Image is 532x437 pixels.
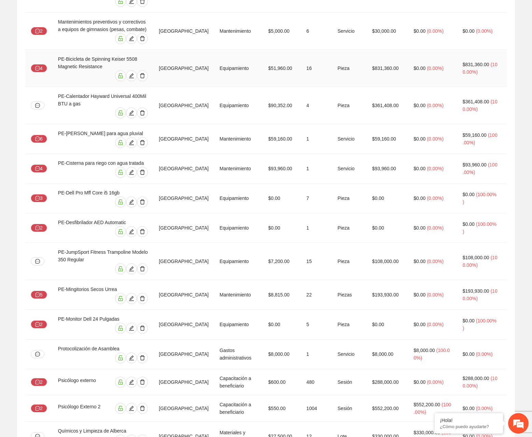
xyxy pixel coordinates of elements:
button: delete [137,352,148,363]
span: unlock [115,36,126,41]
button: message6 [31,135,47,143]
span: Estamos en línea. [40,91,94,160]
td: 7 [301,184,332,213]
td: 22 [301,280,332,310]
td: 1 [301,154,332,184]
td: [GEOGRAPHIC_DATA] [153,395,214,422]
td: 1 [301,213,332,243]
span: unlock [115,325,126,331]
td: 1 [301,339,332,369]
button: unlock [115,137,126,148]
td: Servicio [332,124,367,154]
button: edit [126,107,137,118]
td: [GEOGRAPHIC_DATA] [153,184,214,213]
span: ( 0.00% ) [427,379,444,385]
button: delete [137,167,148,178]
div: Psicólogo externo [58,377,106,388]
td: [GEOGRAPHIC_DATA] [153,124,214,154]
button: unlock [115,226,126,237]
td: $59,160.00 [263,124,301,154]
button: delete [137,323,148,334]
button: delete [137,70,148,81]
button: delete [137,33,148,44]
td: 4 [301,87,332,124]
span: delete [137,355,148,361]
button: message2 [31,224,47,232]
span: $0.00 [414,103,425,108]
td: Equipamiento [214,87,263,124]
td: [GEOGRAPHIC_DATA] [153,280,214,310]
span: $8,000.00 [414,348,435,353]
span: message [35,66,40,71]
div: Químicos y Limpieza de Alberca [58,427,148,435]
td: $90,352.00 [263,87,301,124]
span: ( 0.00% ) [427,103,444,108]
span: delete [137,266,148,272]
td: 1 [301,124,332,154]
span: delete [137,110,148,116]
td: $831,360.00 [367,50,408,87]
span: edit [126,229,137,234]
td: [GEOGRAPHIC_DATA] [153,369,214,395]
span: message [35,136,40,142]
button: delete [137,137,148,148]
div: PE-Dell Pro Mff Core i5 16gb [58,189,148,196]
span: $0.00 [414,65,425,71]
td: $193,930.00 [367,280,408,310]
td: Servicio [332,339,367,369]
span: ( 100.00% ) [463,318,496,331]
p: ¿Cómo puedo ayudarte? [440,424,498,429]
span: ( 100.00% ) [463,62,498,75]
td: $8,815.00 [263,280,301,310]
td: $552,200.00 [367,395,408,422]
button: edit [126,70,137,81]
span: $0.00 [463,406,475,411]
div: PE-[PERSON_NAME] para agua pluvial [58,130,148,137]
td: $550.00 [263,395,301,422]
span: ( 0.00% ) [427,292,444,297]
td: Mantenimiento [214,154,263,184]
span: edit [126,296,137,301]
span: edit [126,379,137,385]
span: unlock [115,266,126,272]
span: ( 0.00% ) [427,322,444,327]
span: message [35,352,40,356]
div: PE-Bicicleta de Spinning Keiser 5508 Magnetic Resistance [58,55,148,70]
button: delete [137,226,148,237]
button: edit [126,323,137,334]
button: unlock [115,70,126,81]
span: message [35,29,40,34]
td: $0.00 [263,213,301,243]
button: edit [126,137,137,148]
td: 480 [301,369,332,395]
button: edit [126,167,137,178]
button: message3 [31,194,47,202]
span: ( 100.00% ) [463,221,496,234]
span: edit [126,36,137,41]
td: Mantenimiento [214,280,263,310]
span: edit [126,355,137,361]
button: delete [137,107,148,118]
span: unlock [115,199,126,205]
button: message2 [31,320,47,329]
td: Equipamiento [214,213,263,243]
button: delete [137,377,148,388]
span: ( 100.00% ) [463,132,498,145]
td: [GEOGRAPHIC_DATA] [153,50,214,87]
button: edit [126,196,137,207]
td: Sesión [332,395,367,422]
td: [GEOGRAPHIC_DATA] [153,13,214,50]
div: Psicólogo Externo 2 [58,403,108,414]
span: ( 100.00% ) [463,162,498,175]
td: [GEOGRAPHIC_DATA] [153,339,214,369]
span: message [35,380,40,385]
td: $59,160.00 [367,124,408,154]
span: ( 100.00% ) [463,288,498,301]
span: unlock [115,229,126,234]
td: [GEOGRAPHIC_DATA] [153,87,214,124]
td: Pieza [332,87,367,124]
span: $0.00 [414,195,425,201]
span: $59,160.00 [463,132,487,138]
div: Mantenimientos preventivos y correctivos a equipos de gimnasios (pesas, combate) [58,18,148,33]
td: Equipamiento [214,50,263,87]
